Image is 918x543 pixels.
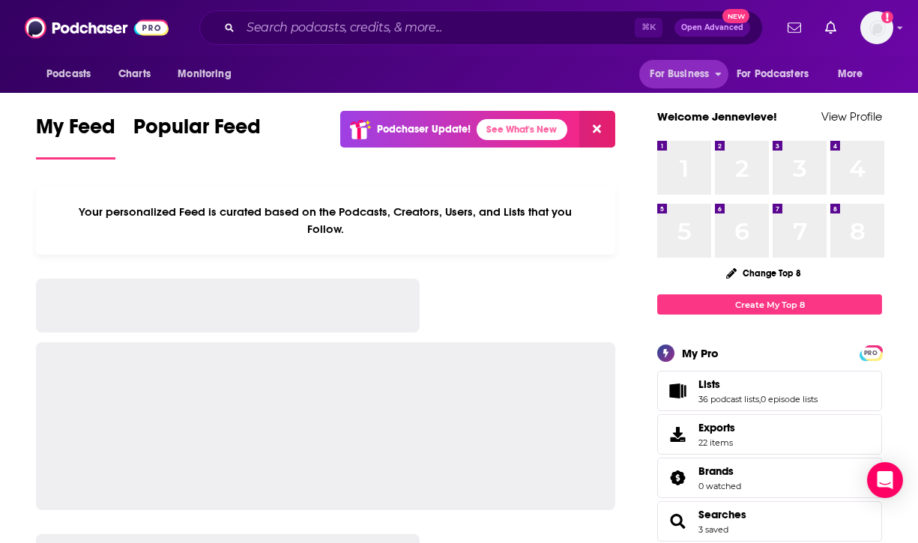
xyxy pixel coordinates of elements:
a: 36 podcast lists [698,394,759,404]
span: Exports [698,421,735,434]
a: See What's New [477,119,567,140]
span: Open Advanced [681,24,743,31]
a: Brands [698,464,741,478]
input: Search podcasts, credits, & more... [241,16,635,40]
span: For Business [650,64,709,85]
a: 0 watched [698,481,741,491]
button: open menu [827,60,882,88]
span: 22 items [698,437,735,448]
p: Podchaser Update! [377,123,471,136]
a: Show notifications dropdown [782,15,807,40]
a: Lists [698,377,818,391]
a: Create My Top 8 [657,294,882,315]
span: Searches [657,501,882,542]
div: My Pro [682,346,719,360]
span: Podcasts [46,64,91,85]
button: Open AdvancedNew [674,19,750,37]
span: More [838,64,863,85]
a: 0 episode lists [761,394,818,404]
img: User Profile [860,11,893,44]
a: Welcome Jennevieve! [657,109,777,124]
button: Show profile menu [860,11,893,44]
a: Lists [662,380,692,401]
span: Exports [662,424,692,445]
a: Brands [662,467,692,488]
a: Popular Feed [133,114,261,160]
div: Search podcasts, credits, & more... [199,10,763,45]
a: 3 saved [698,524,728,535]
span: ⌘ K [635,18,662,37]
span: Lists [698,377,720,391]
a: Exports [657,414,882,455]
span: My Feed [36,114,115,148]
button: open menu [639,60,728,88]
span: Logged in as jennevievef [860,11,893,44]
button: open menu [36,60,110,88]
a: View Profile [821,109,882,124]
span: Brands [657,458,882,498]
img: Podchaser - Follow, Share and Rate Podcasts [25,13,169,42]
span: PRO [862,348,880,359]
button: open menu [727,60,830,88]
a: PRO [862,347,880,358]
button: Change Top 8 [717,264,810,282]
a: Searches [698,508,746,521]
a: My Feed [36,114,115,160]
div: Open Intercom Messenger [867,462,903,498]
span: Brands [698,464,734,478]
span: Charts [118,64,151,85]
span: Monitoring [178,64,231,85]
span: New [722,9,749,23]
a: Searches [662,511,692,532]
a: Charts [109,60,160,88]
button: open menu [167,60,250,88]
span: , [759,394,761,404]
svg: Add a profile image [881,11,893,23]
a: Show notifications dropdown [819,15,842,40]
span: Popular Feed [133,114,261,148]
div: Your personalized Feed is curated based on the Podcasts, Creators, Users, and Lists that you Follow. [36,186,615,255]
span: For Podcasters [737,64,809,85]
span: Lists [657,371,882,411]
